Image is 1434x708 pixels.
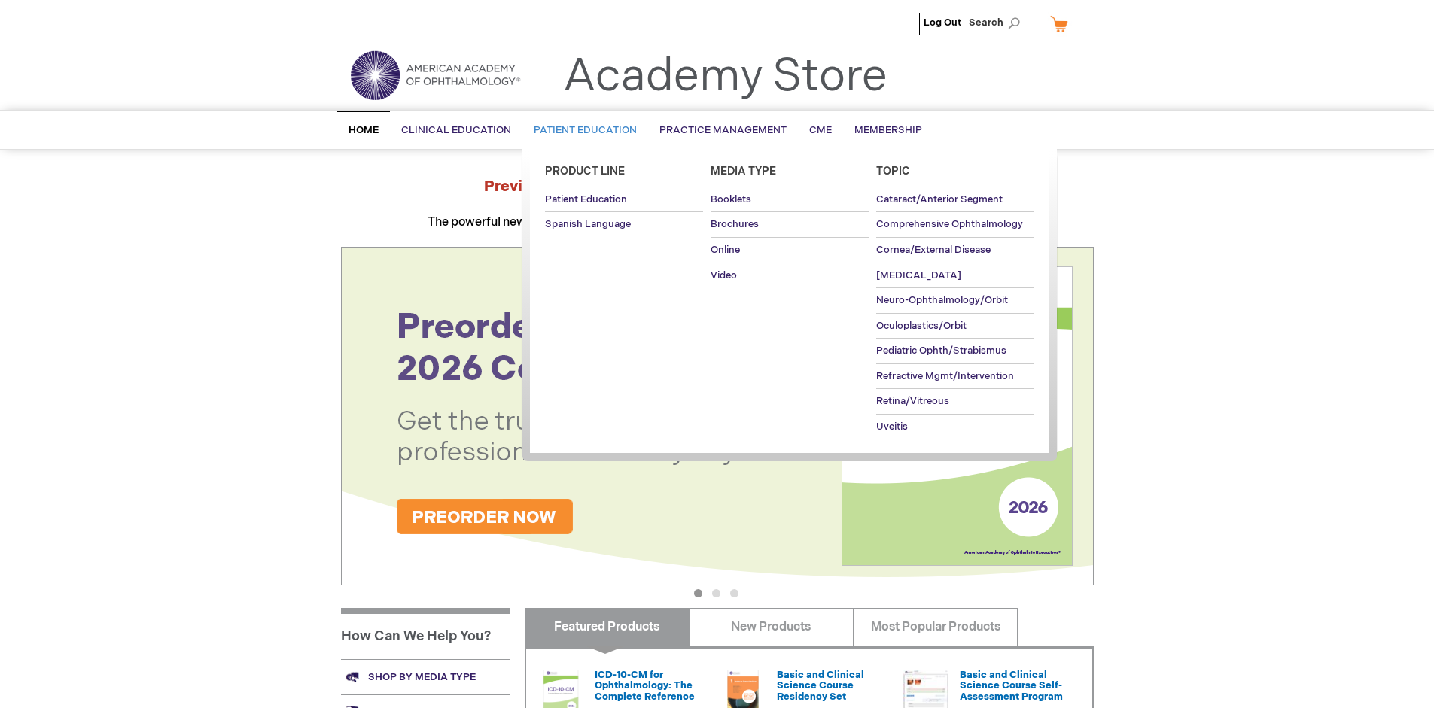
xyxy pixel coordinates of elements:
span: Uveitis [876,421,908,433]
span: Pediatric Ophth/Strabismus [876,345,1006,357]
span: Spanish Language [545,218,631,230]
span: Clinical Education [401,124,511,136]
button: 2 of 3 [712,589,720,597]
a: Log Out [924,17,961,29]
a: New Products [689,608,854,646]
span: Booklets [711,193,751,205]
span: Practice Management [659,124,787,136]
span: Product Line [545,165,625,178]
button: 1 of 3 [694,589,702,597]
span: [MEDICAL_DATA] [876,269,961,281]
span: Oculoplastics/Orbit [876,320,967,332]
a: Featured Products [525,608,690,646]
a: Basic and Clinical Science Course Self-Assessment Program [960,669,1063,703]
span: Brochures [711,218,759,230]
span: Comprehensive Ophthalmology [876,218,1023,230]
span: CME [809,124,832,136]
a: Shop by media type [341,659,510,694]
span: Topic [876,165,910,178]
span: Retina/Vitreous [876,395,949,407]
a: Academy Store [563,50,887,104]
span: Patient Education [534,124,637,136]
a: Basic and Clinical Science Course Residency Set [777,669,864,703]
button: 3 of 3 [730,589,738,597]
span: Home [349,124,379,136]
span: Online [711,244,740,256]
a: Most Popular Products [853,608,1018,646]
a: ICD-10-CM for Ophthalmology: The Complete Reference [595,669,695,703]
span: Neuro-Ophthalmology/Orbit [876,294,1008,306]
strong: Preview the at AAO 2025 [484,178,950,196]
span: Video [711,269,737,281]
span: Patient Education [545,193,627,205]
span: Search [969,8,1026,38]
span: Cataract/Anterior Segment [876,193,1003,205]
h1: How Can We Help You? [341,608,510,659]
span: Cornea/External Disease [876,244,991,256]
span: Refractive Mgmt/Intervention [876,370,1014,382]
span: Membership [854,124,922,136]
span: Media Type [711,165,776,178]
